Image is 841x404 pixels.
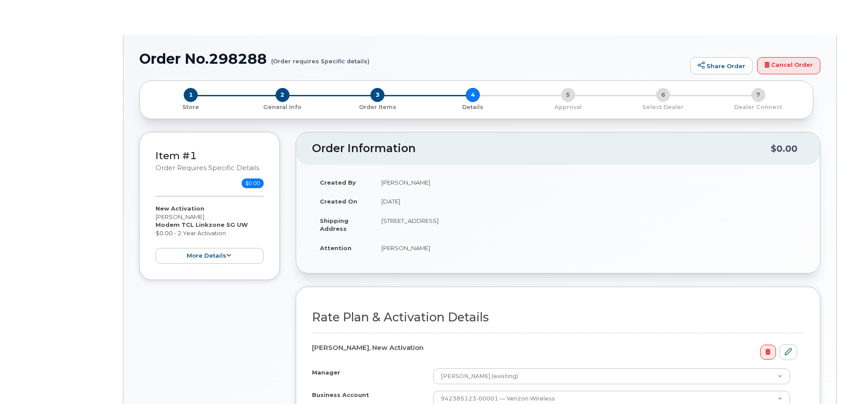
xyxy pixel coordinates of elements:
[320,217,348,233] strong: Shipping Address
[150,103,232,111] p: Store
[139,51,686,66] h1: Order No.298288
[373,192,804,211] td: [DATE]
[147,102,235,111] a: 1 Store
[320,198,357,205] strong: Created On
[156,164,259,172] small: Order requires Specific details
[239,103,327,111] p: General Info
[312,311,804,324] h2: Rate Plan & Activation Details
[242,178,264,188] span: $0.00
[156,205,204,212] strong: New Activation
[156,149,197,162] a: Item #1
[373,211,804,238] td: [STREET_ADDRESS]
[320,244,352,251] strong: Attention
[312,344,797,352] h4: [PERSON_NAME], New Activation
[320,179,356,186] strong: Created By
[156,204,264,264] div: [PERSON_NAME] $0.00 - 2 Year Activation
[690,57,753,75] a: Share Order
[771,140,797,157] div: $0.00
[156,221,248,228] strong: Modem TCL Linkzone 5G UW
[156,248,264,264] button: more details
[330,102,425,111] a: 3 Order Items
[373,238,804,258] td: [PERSON_NAME]
[184,88,198,102] span: 1
[757,57,820,75] a: Cancel Order
[333,103,422,111] p: Order Items
[312,368,340,377] label: Manager
[373,173,804,192] td: [PERSON_NAME]
[312,142,771,155] h2: Order Information
[271,51,370,65] small: (Order requires Specific details)
[275,88,290,102] span: 2
[312,391,369,399] label: Business Account
[235,102,330,111] a: 2 General Info
[370,88,384,102] span: 3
